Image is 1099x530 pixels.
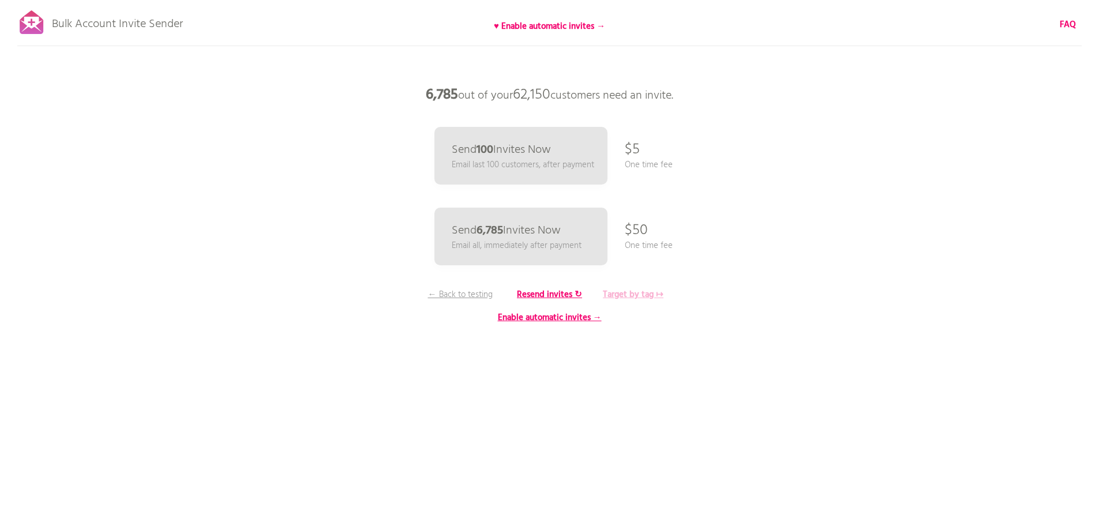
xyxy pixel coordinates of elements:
a: Send6,785Invites Now Email all, immediately after payment [434,208,607,265]
p: out of your customers need an invite. [377,78,723,112]
p: $5 [625,133,640,167]
p: One time fee [625,239,673,252]
b: 100 [477,141,493,159]
p: ← Back to testing [417,288,504,301]
p: $50 [625,213,648,248]
b: 6,785 [426,84,458,107]
b: FAQ [1060,18,1076,32]
span: 62,150 [513,84,550,107]
p: Send Invites Now [452,225,561,236]
b: ♥ Enable automatic invites → [494,20,605,33]
p: Email last 100 customers, after payment [452,159,594,171]
b: 6,785 [477,221,503,240]
p: Send Invites Now [452,144,551,156]
p: Email all, immediately after payment [452,239,582,252]
b: Enable automatic invites → [498,311,602,325]
b: Resend invites ↻ [517,288,582,302]
p: Bulk Account Invite Sender [52,7,183,36]
b: Target by tag ↦ [603,288,663,302]
a: FAQ [1060,18,1076,31]
a: Send100Invites Now Email last 100 customers, after payment [434,127,607,185]
p: One time fee [625,159,673,171]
